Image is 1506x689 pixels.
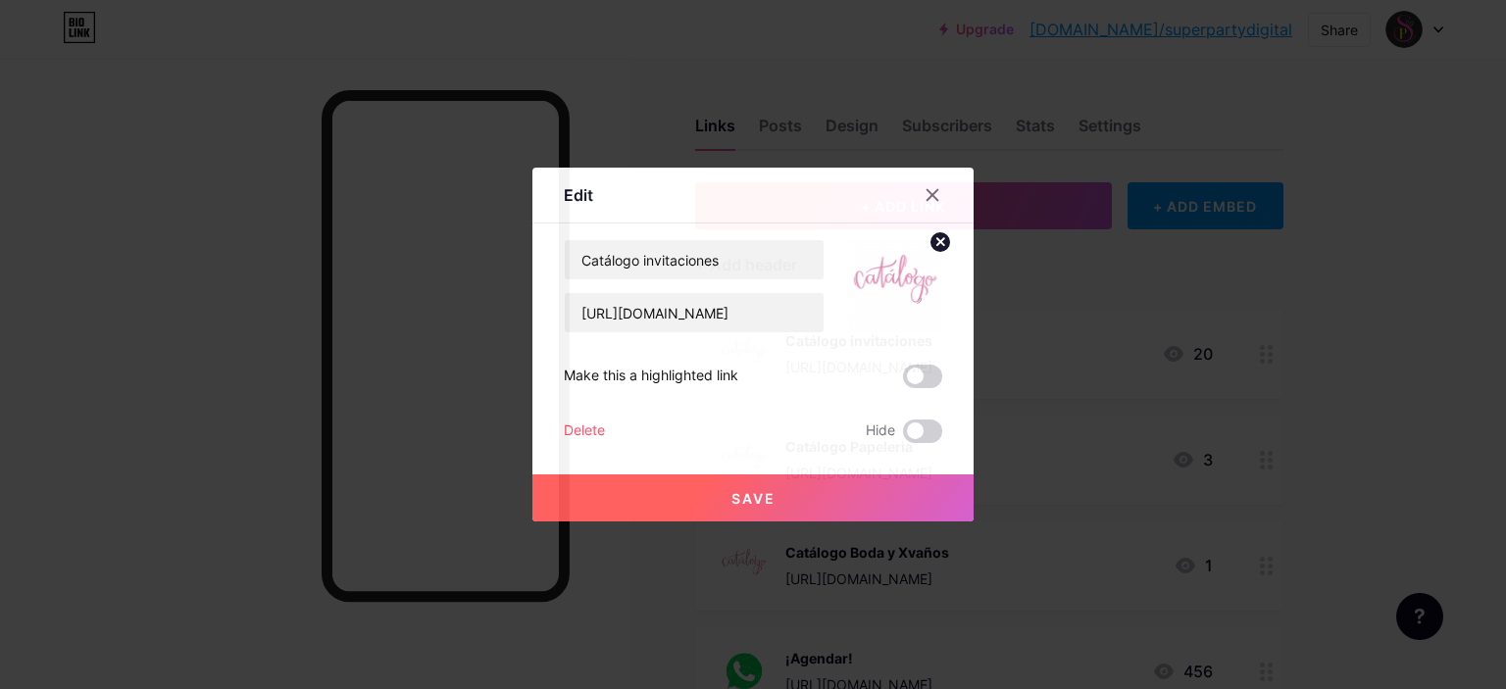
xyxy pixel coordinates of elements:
div: Delete [564,419,605,443]
input: Title [565,240,824,279]
img: link_thumbnail [848,239,942,333]
div: Edit [564,183,593,207]
span: Save [731,490,776,507]
button: Save [532,474,974,521]
input: URL [565,293,824,332]
div: Make this a highlighted link [564,365,738,388]
span: Hide [866,419,895,443]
